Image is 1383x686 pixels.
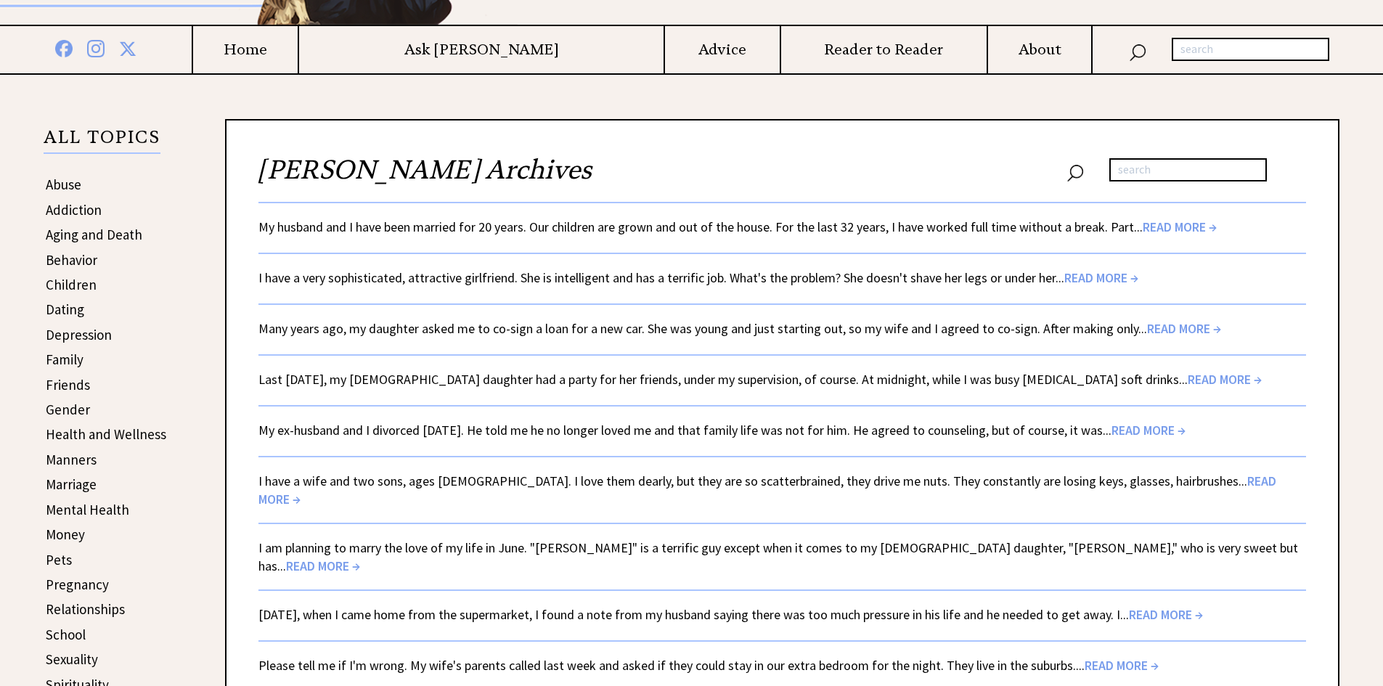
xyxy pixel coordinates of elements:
[1147,320,1221,337] span: READ MORE →
[1188,371,1262,388] span: READ MORE →
[665,41,780,59] a: Advice
[258,422,1186,438] a: My ex-husband and I divorced [DATE]. He told me he no longer loved me and that family life was no...
[46,376,90,393] a: Friends
[46,351,83,368] a: Family
[1085,657,1159,674] span: READ MORE →
[1129,606,1203,623] span: READ MORE →
[1109,158,1267,181] input: search
[119,38,136,57] img: x%20blue.png
[46,401,90,418] a: Gender
[87,37,105,57] img: instagram%20blue.png
[258,657,1159,674] a: Please tell me if I'm wrong. My wife's parents called last week and asked if they could stay in o...
[46,301,84,318] a: Dating
[46,600,125,618] a: Relationships
[1172,38,1329,61] input: search
[46,251,97,269] a: Behavior
[258,371,1262,388] a: Last [DATE], my [DEMOGRAPHIC_DATA] daughter had a party for her friends, under my supervision, of...
[44,129,160,154] p: ALL TOPICS
[258,269,1138,286] a: I have a very sophisticated, attractive girlfriend. She is intelligent and has a terrific job. Wh...
[193,41,298,59] a: Home
[1066,161,1084,182] img: search_nav.png
[1129,41,1146,62] img: search_nav.png
[46,176,81,193] a: Abuse
[46,526,85,543] a: Money
[55,37,73,57] img: facebook%20blue.png
[258,539,1298,574] a: I am planning to marry the love of my life in June. "[PERSON_NAME]" is a terrific guy except when...
[258,606,1203,623] a: [DATE], when I came home from the supermarket, I found a note from my husband saying there was to...
[258,219,1217,235] a: My husband and I have been married for 20 years. Our children are grown and out of the house. For...
[1143,219,1217,235] span: READ MORE →
[46,201,102,219] a: Addiction
[46,276,97,293] a: Children
[46,425,166,443] a: Health and Wellness
[781,41,987,59] a: Reader to Reader
[286,558,360,574] span: READ MORE →
[299,41,664,59] a: Ask [PERSON_NAME]
[46,226,142,243] a: Aging and Death
[46,576,109,593] a: Pregnancy
[258,473,1276,507] a: I have a wife and two sons, ages [DEMOGRAPHIC_DATA]. I love them dearly, but they are so scatterb...
[46,475,97,493] a: Marriage
[46,626,86,643] a: School
[46,551,72,568] a: Pets
[1111,422,1186,438] span: READ MORE →
[988,41,1091,59] a: About
[258,320,1221,337] a: Many years ago, my daughter asked me to co-sign a loan for a new car. She was young and just star...
[46,451,97,468] a: Manners
[258,152,1306,202] h2: [PERSON_NAME] Archives
[46,501,129,518] a: Mental Health
[46,650,98,668] a: Sexuality
[46,326,112,343] a: Depression
[1064,269,1138,286] span: READ MORE →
